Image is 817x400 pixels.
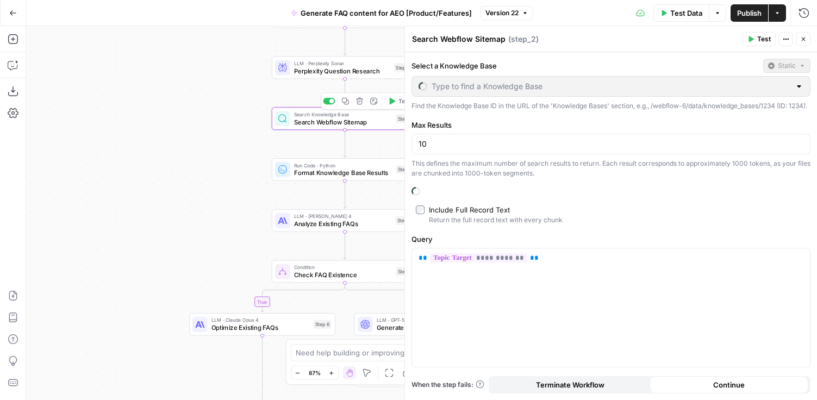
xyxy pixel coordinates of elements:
div: LLM · GPT-5Generate FAQ QuestionsStep 16 [354,313,501,336]
span: Generate FAQ Questions [377,323,473,332]
div: Step 4 [395,216,414,225]
div: Step 6 [313,320,331,329]
span: Terminate Workflow [536,379,604,390]
g: Edge from step_3 to step_4 [344,181,346,208]
g: Edge from step_9 to step_15 [344,28,346,55]
span: Perplexity Question Research [294,66,390,76]
a: When the step fails: [411,380,484,390]
button: Test Data [653,4,709,22]
div: Run Code · PythonFormat Knowledge Base ResultsStep 3 [272,158,418,181]
span: LLM · Claude Opus 4 [211,316,310,324]
span: Analyze Existing FAQs [294,219,392,228]
span: Static [778,61,796,71]
span: Continue [713,379,745,390]
span: LLM · [PERSON_NAME] 4 [294,212,392,220]
span: Test [398,97,410,105]
span: LLM · GPT-5 [377,316,473,324]
span: Condition [294,264,392,271]
g: Edge from step_2 to step_3 [344,130,346,157]
div: ConditionCheck FAQ ExistenceStep 5 [272,260,418,283]
div: Step 5 [396,267,414,276]
span: Format Knowledge Base Results [294,168,392,177]
div: LLM · Claude Opus 4Optimize Existing FAQsStep 6 [189,313,335,336]
input: Include Full Record TextReturn the full record text with every chunk [416,205,425,214]
g: Edge from step_4 to step_5 [344,232,346,259]
label: Select a Knowledge Base [411,60,759,71]
div: Find the Knowledge Base ID in the URL of the 'Knowledge Bases' section, e.g., /webflow-6/data/kno... [411,101,810,111]
span: ( step_2 ) [508,34,539,45]
span: Generate FAQ content for AEO [Product/Features] [301,8,472,18]
button: Terminate Workflow [491,376,650,393]
button: Test [384,95,414,108]
div: This defines the maximum number of search results to return. Each result corresponds to approxima... [411,159,810,178]
span: Optimize Existing FAQs [211,323,310,332]
span: Test Data [670,8,702,18]
span: 87% [309,368,321,377]
div: LLM · [PERSON_NAME] 4Analyze Existing FAQsStep 4 [272,209,418,232]
div: LLM · Perplexity SonarPerplexity Question ResearchStep 15 [272,57,418,79]
span: Version 22 [485,8,519,18]
div: Return the full record text with every chunk [429,215,563,225]
span: LLM · Perplexity Sonar [294,60,390,67]
div: Search Knowledge BaseSearch Webflow SitemapStep 2Test [272,107,418,130]
div: Step 2 [396,114,414,123]
div: Step 15 [394,64,414,72]
label: Max Results [411,120,810,130]
div: Step 3 [396,165,414,174]
div: Include Full Record Text [429,204,510,215]
span: Run Code · Python [294,161,392,169]
div: LLM · Claude Opus 4Generate FAQ AnswersStep 17 [354,364,501,387]
span: Test [757,34,771,44]
span: Check FAQ Existence [294,270,392,279]
button: Test [743,32,776,46]
button: Publish [731,4,768,22]
span: Publish [737,8,762,18]
g: Edge from step_5 to step_6 [261,283,345,312]
span: Search Knowledge Base [294,110,392,118]
button: Version 22 [481,6,533,20]
label: Query [411,234,810,245]
input: Type to find a Knowledge Base [432,81,790,92]
span: Search Webflow Sitemap [294,117,392,127]
button: Static [763,59,810,73]
textarea: Search Webflow Sitemap [412,34,506,45]
button: Generate FAQ content for AEO [Product/Features] [284,4,478,22]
